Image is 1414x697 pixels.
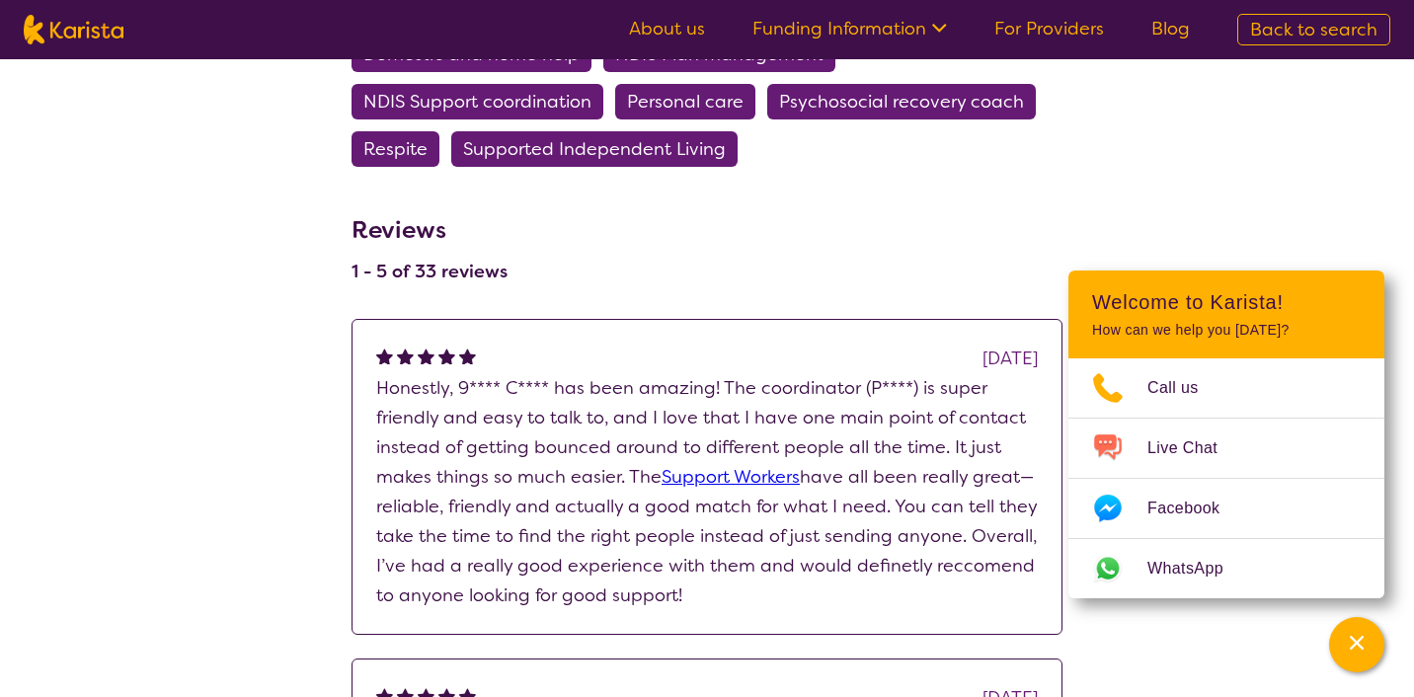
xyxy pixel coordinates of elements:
[459,348,476,364] img: fullstar
[1250,18,1377,41] span: Back to search
[1092,322,1361,339] p: How can we help you [DATE]?
[982,344,1038,373] div: [DATE]
[352,202,508,248] h3: Reviews
[1068,358,1384,598] ul: Choose channel
[662,465,800,489] a: Support Workers
[1068,271,1384,598] div: Channel Menu
[438,348,455,364] img: fullstar
[463,131,726,167] span: Supported Independent Living
[451,137,749,161] a: Supported Independent Living
[352,260,508,283] h4: 1 - 5 of 33 reviews
[376,348,393,364] img: fullstar
[1147,373,1222,403] span: Call us
[779,84,1024,119] span: Psychosocial recovery coach
[363,84,591,119] span: NDIS Support coordination
[1092,290,1361,314] h2: Welcome to Karista!
[603,42,847,66] a: NDIS Plan management
[1237,14,1390,45] a: Back to search
[352,42,603,66] a: Domestic and home help
[418,348,434,364] img: fullstar
[1147,433,1241,463] span: Live Chat
[752,17,947,40] a: Funding Information
[1329,617,1384,672] button: Channel Menu
[767,90,1048,114] a: Psychosocial recovery coach
[627,84,744,119] span: Personal care
[352,137,451,161] a: Respite
[24,15,123,44] img: Karista logo
[615,90,767,114] a: Personal care
[1151,17,1190,40] a: Blog
[1147,554,1247,583] span: WhatsApp
[352,90,615,114] a: NDIS Support coordination
[1068,539,1384,598] a: Web link opens in a new tab.
[397,348,414,364] img: fullstar
[1147,494,1243,523] span: Facebook
[376,373,1038,610] p: Honestly, 9**** C**** has been amazing! The coordinator (P****) is super friendly and easy to tal...
[629,17,705,40] a: About us
[994,17,1104,40] a: For Providers
[363,131,428,167] span: Respite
